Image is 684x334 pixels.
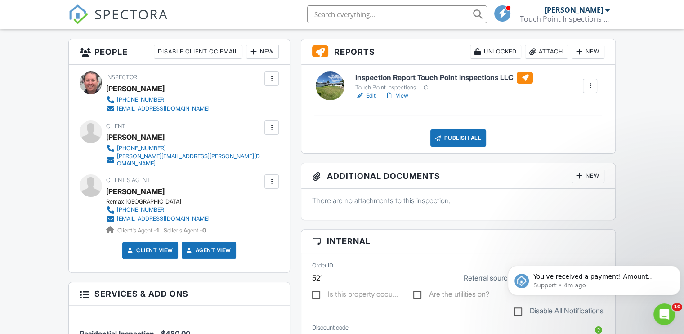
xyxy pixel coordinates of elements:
div: Touch Point Inspections LLC [355,84,533,91]
span: Inspector [106,74,137,80]
label: Is this property occupied? [312,290,398,301]
div: [PERSON_NAME] [106,130,165,144]
div: [EMAIL_ADDRESS][DOMAIN_NAME] [117,215,210,223]
a: [PHONE_NUMBER] [106,144,262,153]
input: Search everything... [307,5,487,23]
a: [EMAIL_ADDRESS][DOMAIN_NAME] [106,104,210,113]
a: Edit [355,91,376,100]
div: Remax [GEOGRAPHIC_DATA] [106,198,217,205]
strong: 0 [202,227,206,234]
a: [PHONE_NUMBER] [106,95,210,104]
a: SPECTORA [68,12,168,31]
label: Order ID [312,262,333,270]
label: Referral source [464,273,512,283]
div: Attach [525,45,568,59]
iframe: Intercom notifications message [504,247,684,310]
span: Client's Agent - [117,227,160,234]
div: New [572,169,604,183]
h6: Inspection Report Touch Point Inspections LLC [355,72,533,84]
h3: Reports [301,39,615,65]
div: [PERSON_NAME] [106,82,165,95]
div: Unlocked [470,45,521,59]
span: 10 [672,303,682,311]
label: Discount code [312,324,349,332]
div: Touch Point Inspections LLC [520,14,610,23]
a: [PERSON_NAME][EMAIL_ADDRESS][PERSON_NAME][DOMAIN_NAME] [106,153,262,167]
h3: Internal [301,230,615,253]
div: [PERSON_NAME] [545,5,603,14]
div: New [572,45,604,59]
h3: Services & Add ons [69,282,290,306]
strong: 1 [156,227,159,234]
div: Publish All [430,129,487,147]
div: [PHONE_NUMBER] [117,145,166,152]
span: Client [106,123,125,129]
a: Inspection Report Touch Point Inspections LLC Touch Point Inspections LLC [355,72,533,92]
span: SPECTORA [94,4,168,23]
div: New [246,45,279,59]
div: [EMAIL_ADDRESS][DOMAIN_NAME] [117,105,210,112]
a: View [384,91,408,100]
a: [EMAIL_ADDRESS][DOMAIN_NAME] [106,214,210,223]
span: Seller's Agent - [164,227,206,234]
iframe: Intercom live chat [653,303,675,325]
div: Disable Client CC Email [154,45,242,59]
div: [PHONE_NUMBER] [117,206,166,214]
a: Client View [125,246,173,255]
h3: People [69,39,290,65]
a: [PHONE_NUMBER] [106,205,210,214]
span: Client's Agent [106,177,150,183]
img: The Best Home Inspection Software - Spectora [68,4,88,24]
a: Agent View [185,246,231,255]
p: There are no attachments to this inspection. [312,196,604,205]
label: Disable All Notifications [514,307,604,318]
a: [PERSON_NAME] [106,185,165,198]
div: [PERSON_NAME][EMAIL_ADDRESS][PERSON_NAME][DOMAIN_NAME] [117,153,262,167]
div: [PHONE_NUMBER] [117,96,166,103]
label: Are the utilities on? [413,290,489,301]
h3: Additional Documents [301,163,615,189]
